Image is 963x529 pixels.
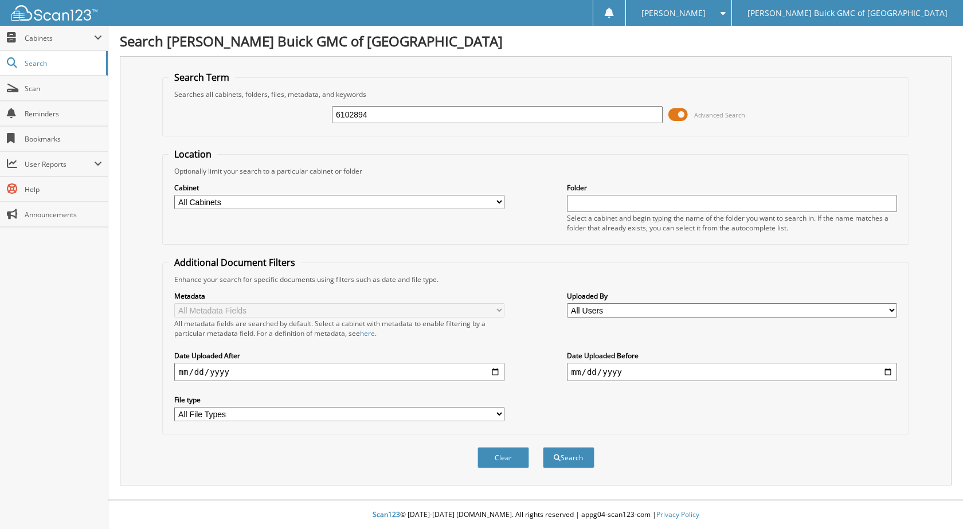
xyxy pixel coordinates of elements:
[567,183,898,193] label: Folder
[25,58,100,68] span: Search
[694,111,745,119] span: Advanced Search
[25,109,102,119] span: Reminders
[120,32,952,50] h1: Search [PERSON_NAME] Buick GMC of [GEOGRAPHIC_DATA]
[747,10,948,17] span: [PERSON_NAME] Buick GMC of [GEOGRAPHIC_DATA]
[567,291,898,301] label: Uploaded By
[174,363,505,381] input: start
[169,148,217,160] legend: Location
[360,328,375,338] a: here
[906,474,963,529] iframe: Chat Widget
[174,351,505,360] label: Date Uploaded After
[543,447,594,468] button: Search
[567,351,898,360] label: Date Uploaded Before
[174,183,505,193] label: Cabinet
[108,501,963,529] div: © [DATE]-[DATE] [DOMAIN_NAME]. All rights reserved | appg04-scan123-com |
[169,256,301,269] legend: Additional Document Filters
[25,33,94,43] span: Cabinets
[373,510,400,519] span: Scan123
[174,291,505,301] label: Metadata
[477,447,529,468] button: Clear
[25,159,94,169] span: User Reports
[567,363,898,381] input: end
[656,510,699,519] a: Privacy Policy
[11,5,97,21] img: scan123-logo-white.svg
[169,71,235,84] legend: Search Term
[25,84,102,93] span: Scan
[25,210,102,220] span: Announcements
[174,319,505,338] div: All metadata fields are searched by default. Select a cabinet with metadata to enable filtering b...
[25,134,102,144] span: Bookmarks
[567,213,898,233] div: Select a cabinet and begin typing the name of the folder you want to search in. If the name match...
[641,10,706,17] span: [PERSON_NAME]
[169,89,903,99] div: Searches all cabinets, folders, files, metadata, and keywords
[169,275,903,284] div: Enhance your search for specific documents using filters such as date and file type.
[169,166,903,176] div: Optionally limit your search to a particular cabinet or folder
[174,395,505,405] label: File type
[25,185,102,194] span: Help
